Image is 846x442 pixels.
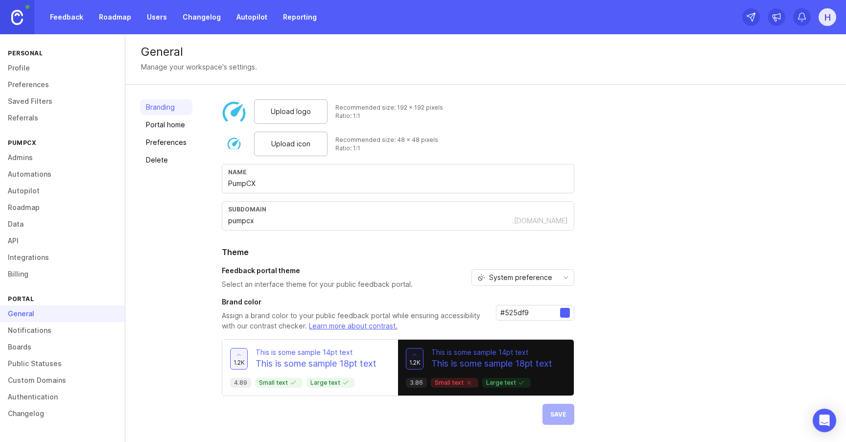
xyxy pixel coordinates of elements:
[558,274,574,281] svg: toggle icon
[222,297,488,307] h3: Brand color
[44,8,89,26] a: Feedback
[309,322,398,330] a: Learn more about contrast.
[222,311,488,331] p: Assign a brand color to your public feedback portal while ensuring accessibility with our contras...
[277,8,323,26] a: Reporting
[228,168,568,176] div: Name
[486,379,527,387] p: Large text
[813,409,836,432] div: Open Intercom Messenger
[409,358,421,367] span: 1.2k
[335,144,438,152] div: Ratio: 1:1
[228,206,568,213] div: subdomain
[512,216,568,226] div: .[DOMAIN_NAME]
[410,379,423,387] p: 3.86
[256,348,376,357] p: This is some sample 14pt text
[406,348,423,370] button: 1.2k
[489,272,552,283] span: System preference
[271,106,311,117] span: Upload logo
[230,348,248,370] button: 1.2k
[141,46,830,58] div: General
[222,266,413,276] h3: Feedback portal theme
[335,103,443,112] div: Recommended size: 192 x 192 pixels
[435,379,474,387] p: Small text
[140,152,192,168] a: Delete
[471,269,574,286] div: toggle menu
[93,8,137,26] a: Roadmap
[140,117,192,133] a: Portal home
[177,8,227,26] a: Changelog
[310,379,351,387] p: Large text
[11,10,23,25] img: Canny Home
[271,139,310,149] span: Upload icon
[335,112,443,120] div: Ratio: 1:1
[819,8,836,26] button: H
[141,8,173,26] a: Users
[234,358,245,367] span: 1.2k
[234,379,247,387] p: 4.89
[231,8,273,26] a: Autopilot
[222,246,574,258] h2: Theme
[335,136,438,144] div: Recommended size: 48 x 48 pixels
[256,357,376,370] p: This is some sample 18pt text
[259,379,299,387] p: Small text
[141,62,257,72] div: Manage your workspace's settings.
[140,99,192,115] a: Branding
[431,348,552,357] p: This is some sample 14pt text
[228,215,512,226] input: Subdomain
[431,357,552,370] p: This is some sample 18pt text
[222,279,413,289] p: Select an interface theme for your public feedback portal.
[477,274,485,281] svg: prefix icon SunMoon
[140,135,192,150] a: Preferences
